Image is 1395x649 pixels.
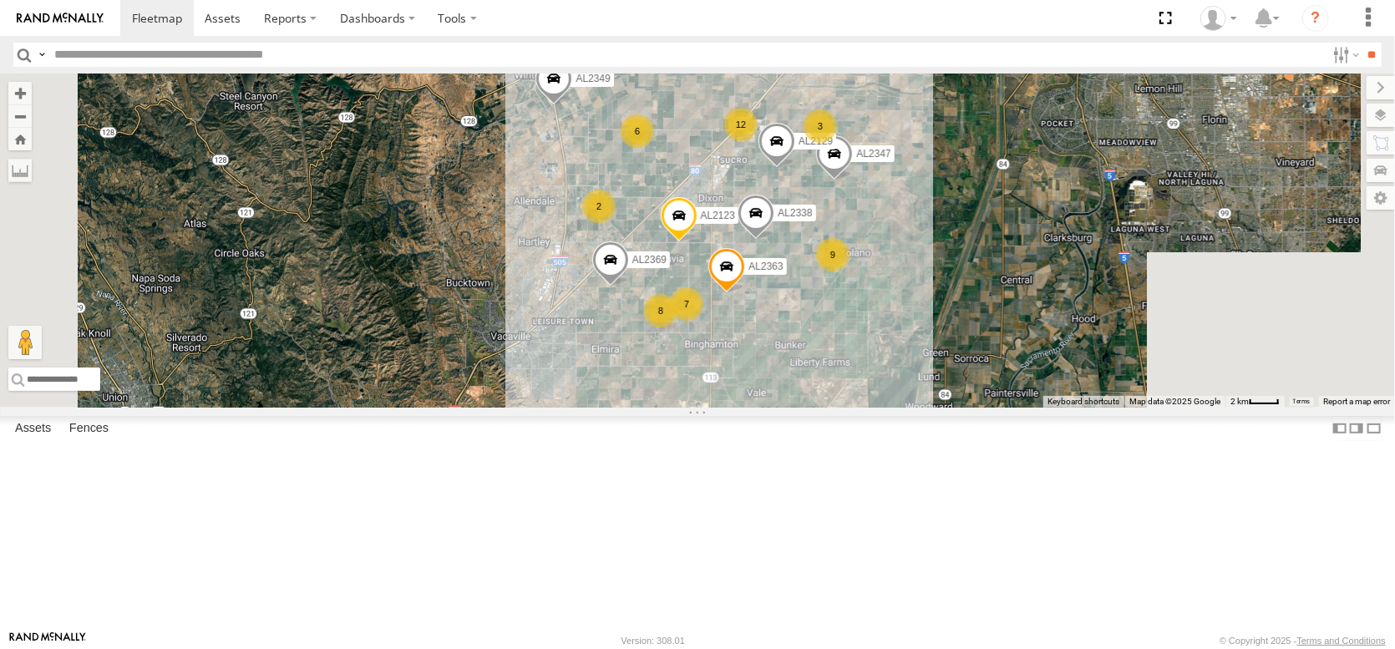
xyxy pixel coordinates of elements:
[1367,186,1395,210] label: Map Settings
[8,326,42,359] button: Drag Pegman onto the map to open Street View
[1293,398,1311,405] a: Terms (opens in new tab)
[670,287,703,321] div: 7
[856,148,890,160] span: AL2347
[8,82,32,104] button: Zoom in
[1225,396,1285,408] button: Map Scale: 2 km per 33 pixels
[8,104,32,128] button: Zoom out
[1332,416,1348,440] label: Dock Summary Table to the Left
[724,108,758,141] div: 12
[1297,636,1386,646] a: Terms and Conditions
[9,632,86,649] a: Visit our Website
[1220,636,1386,646] div: © Copyright 2025 -
[621,114,654,148] div: 6
[35,43,48,67] label: Search Query
[1366,416,1382,440] label: Hide Summary Table
[1327,43,1362,67] label: Search Filter Options
[582,190,616,223] div: 2
[7,417,59,440] label: Assets
[748,261,783,272] span: AL2363
[701,210,735,222] span: AL2123
[1195,6,1243,31] div: Dennis Braga
[1230,397,1249,406] span: 2 km
[621,636,685,646] div: Version: 308.01
[1048,396,1119,408] button: Keyboard shortcuts
[1302,5,1329,32] i: ?
[61,417,117,440] label: Fences
[644,294,677,327] div: 8
[804,109,837,143] div: 3
[778,207,812,219] span: AL2338
[799,135,833,147] span: AL2129
[632,254,667,266] span: AL2369
[17,13,104,24] img: rand-logo.svg
[816,238,850,271] div: 9
[8,159,32,182] label: Measure
[8,128,32,150] button: Zoom Home
[1348,416,1365,440] label: Dock Summary Table to the Right
[1323,397,1390,406] a: Report a map error
[576,73,610,84] span: AL2349
[1129,397,1220,406] span: Map data ©2025 Google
